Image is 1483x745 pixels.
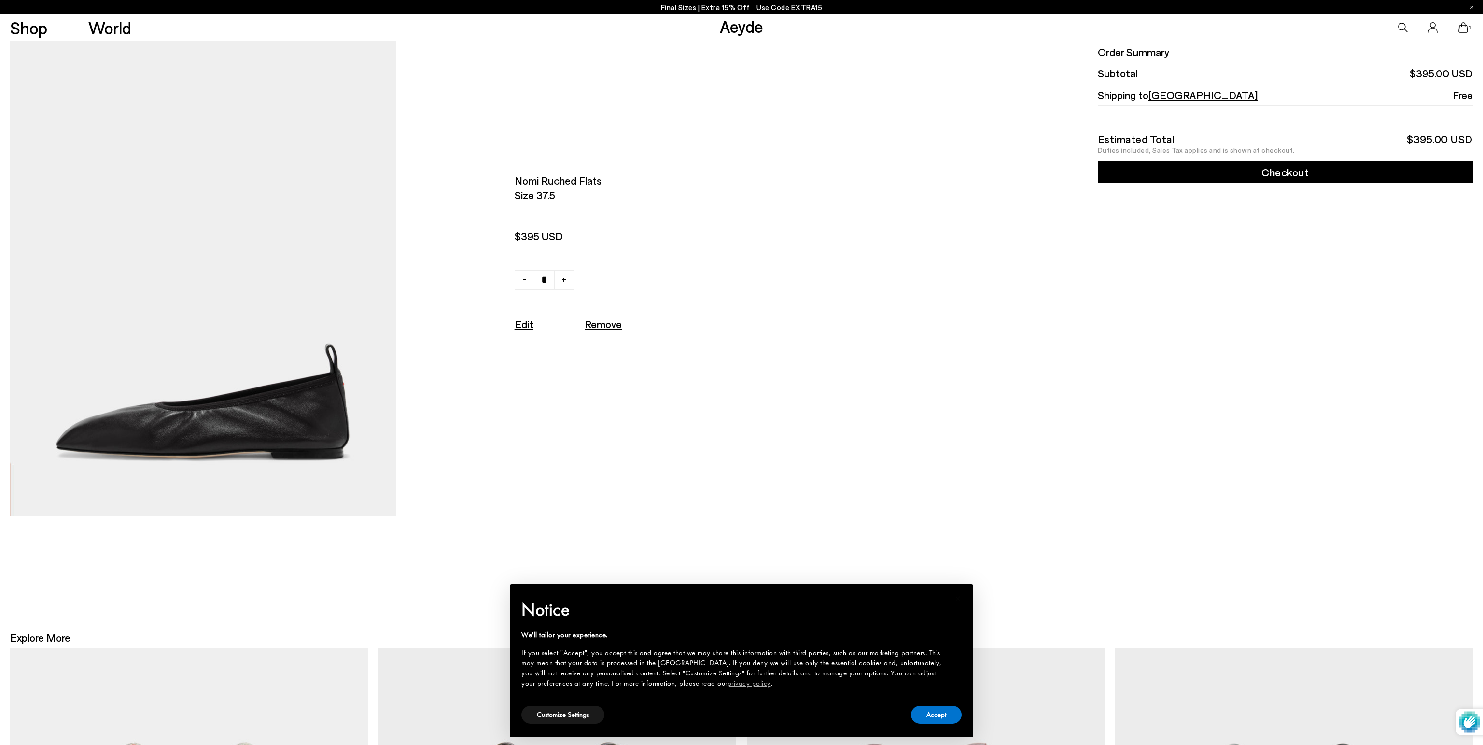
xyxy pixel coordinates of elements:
a: 1 [1458,22,1468,33]
a: Aeyde [720,16,763,36]
a: Shop [10,19,47,36]
span: - [523,273,526,285]
span: + [561,273,566,285]
a: privacy policy [728,678,771,688]
span: 1 [1468,25,1473,30]
a: - [515,270,534,290]
a: Edit [515,317,533,330]
li: Order Summary [1098,41,1473,62]
span: Size 37.5 [515,187,935,202]
span: Free [1453,87,1473,102]
span: Nomi ruched flats [515,173,935,187]
u: Remove [585,317,622,330]
li: Subtotal [1098,62,1473,84]
button: Close this notice [946,587,969,610]
img: Protected by hCaptcha [1459,709,1480,735]
span: $395 USD [515,229,935,243]
a: Checkout [1098,161,1473,183]
a: + [554,270,574,290]
div: Duties included, Sales Tax applies and is shown at checkout. [1098,147,1473,154]
span: $395.00 USD [1410,66,1473,80]
div: We'll tailor your experience. [521,630,946,640]
h2: Notice [521,597,946,622]
span: Navigate to /collections/ss25-final-sizes [756,3,822,12]
button: Accept [911,706,962,724]
div: $395.00 USD [1407,135,1473,142]
span: [GEOGRAPHIC_DATA] [1148,88,1258,101]
span: × [955,591,961,606]
span: Shipping to [1098,87,1258,102]
a: World [88,19,131,36]
img: AEYDE_NOMINAPPALEATHERBLACK_1_580x.jpg [10,41,396,516]
button: Customize Settings [521,706,604,724]
div: Estimated Total [1098,135,1175,142]
div: If you select "Accept", you accept this and agree that we may share this information with third p... [521,648,946,688]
